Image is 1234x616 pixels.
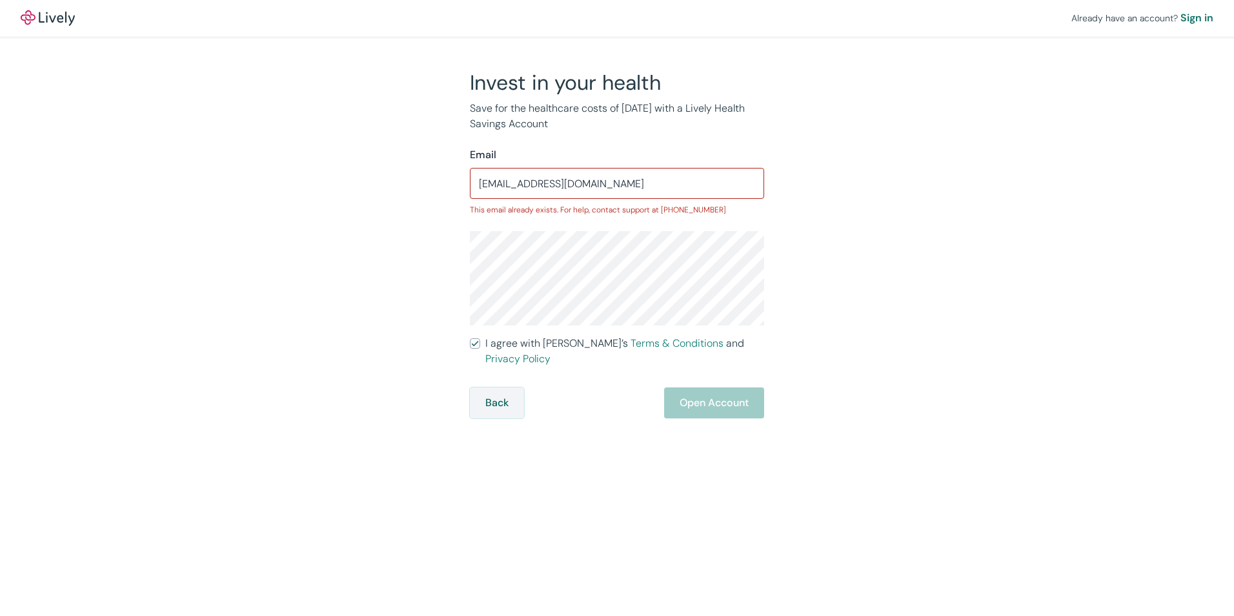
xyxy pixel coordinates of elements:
button: Back [470,387,524,418]
a: LivelyLively [21,10,75,26]
span: I agree with [PERSON_NAME]’s and [485,336,764,367]
a: Terms & Conditions [631,336,723,350]
img: Lively [21,10,75,26]
p: Save for the healthcare costs of [DATE] with a Lively Health Savings Account [470,101,764,132]
a: Sign in [1180,10,1213,26]
div: Already have an account? [1071,10,1213,26]
a: Privacy Policy [485,352,551,365]
h2: Invest in your health [470,70,764,96]
p: This email already exists. For help, contact support at [PHONE_NUMBER] [470,204,764,216]
label: Email [470,147,496,163]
